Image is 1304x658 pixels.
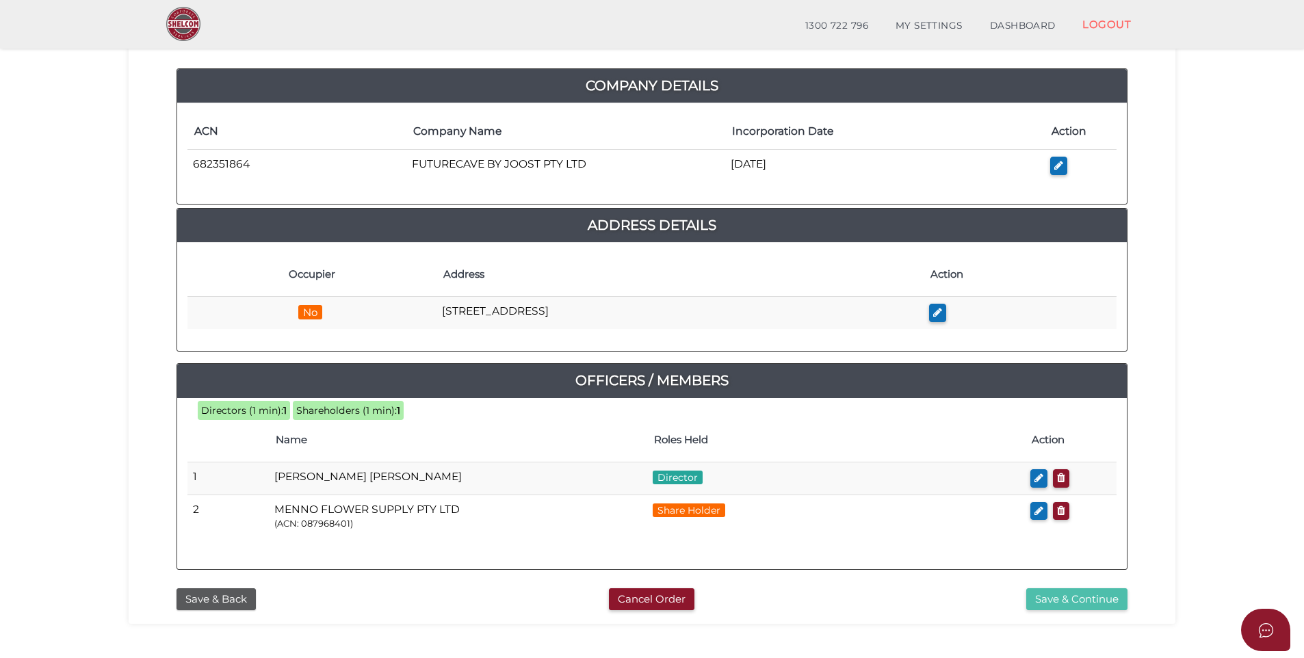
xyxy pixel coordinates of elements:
h4: Roles Held [654,434,1018,446]
a: DASHBOARD [976,12,1069,40]
a: Address Details [177,214,1127,236]
th: Company Name [406,114,725,150]
p: (ACN: 087968401) [274,517,641,530]
span: Directors (1 min): [201,404,283,417]
td: [DATE] [725,150,1045,182]
td: [PERSON_NAME] [PERSON_NAME] [269,462,647,495]
a: Company Details [177,75,1127,96]
button: Cancel Order [609,588,694,611]
b: 1 [397,404,400,417]
span: Share Holder [653,503,725,517]
h4: Action [930,269,1110,280]
a: LOGOUT [1069,10,1145,38]
h4: Occupier [194,269,430,280]
th: Action [1045,114,1117,150]
h4: Address [443,269,917,280]
b: 1 [283,404,287,417]
th: ACN [187,114,406,150]
td: 2 [187,495,269,536]
td: 682351864 [187,150,406,182]
a: 1300 722 796 [792,12,882,40]
span: Director [653,471,703,484]
td: MENNO FLOWER SUPPLY PTY LTD [269,495,647,536]
a: Officers / Members [177,369,1127,391]
h4: Action [1032,434,1110,446]
th: Incorporation Date [725,114,1045,150]
span: No [298,305,322,319]
button: Open asap [1241,609,1290,651]
td: [STREET_ADDRESS] [436,297,924,329]
button: Save & Continue [1026,588,1127,611]
h4: Name [276,434,640,446]
td: 1 [187,462,269,495]
button: Save & Back [177,588,256,611]
span: Shareholders (1 min): [296,404,397,417]
a: MY SETTINGS [882,12,976,40]
td: FUTURECAVE BY JOOST PTY LTD [406,150,725,182]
